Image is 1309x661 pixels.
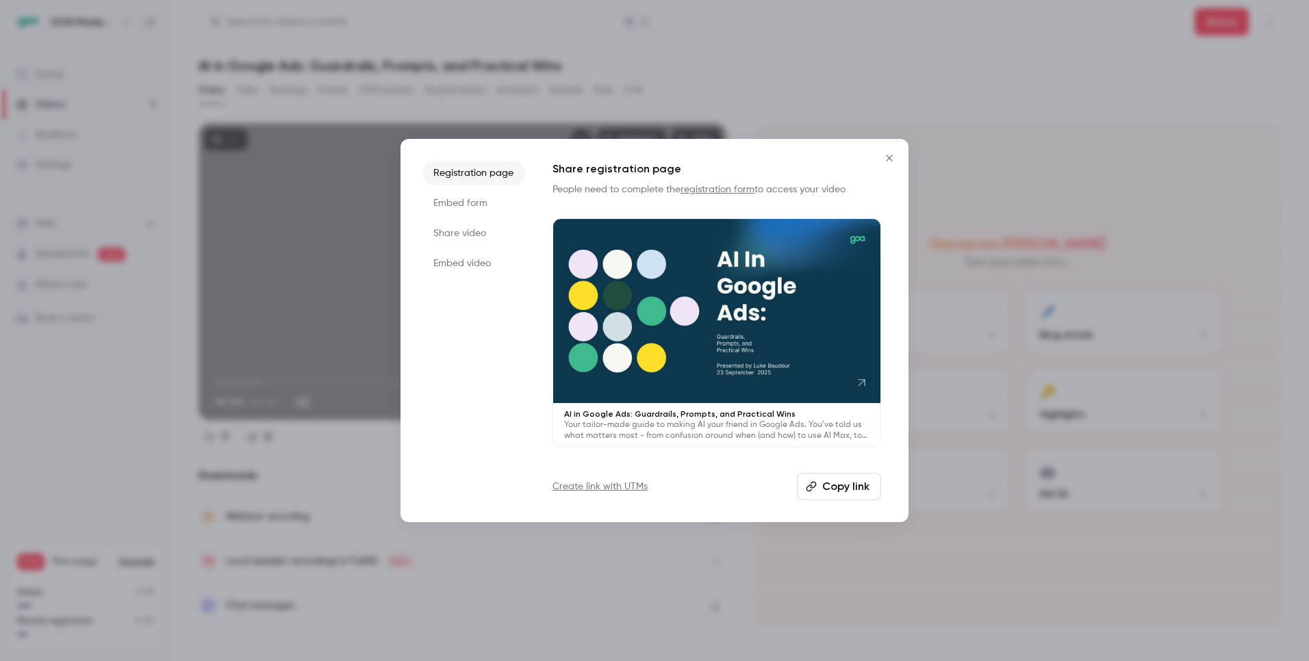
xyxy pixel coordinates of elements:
p: AI in Google Ads: Guardrails, Prompts, and Practical Wins [564,409,869,419]
button: Copy link [797,473,881,500]
p: People need to complete the to access your video [552,183,881,196]
li: Embed form [422,191,525,216]
li: Embed video [422,251,525,276]
a: AI in Google Ads: Guardrails, Prompts, and Practical WinsYour tailor-made guide to making AI your... [552,218,881,448]
a: Create link with UTMs [552,480,648,493]
li: Registration page [422,161,525,185]
button: Close [876,144,903,172]
h1: Share registration page [552,161,881,177]
a: registration form [681,185,754,194]
p: Your tailor-made guide to making AI your friend in Google Ads. You’ve told us what matters most -... [564,419,869,441]
li: Share video [422,221,525,246]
